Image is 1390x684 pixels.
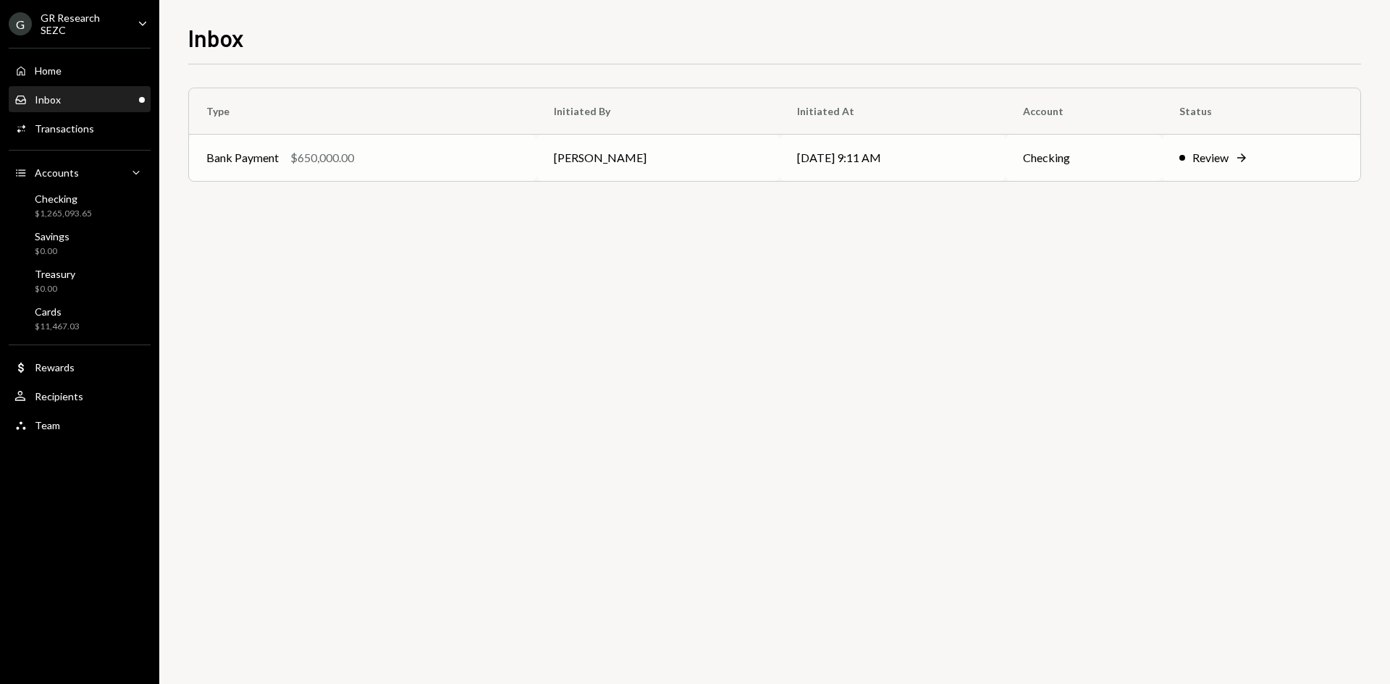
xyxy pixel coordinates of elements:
a: Team [9,412,151,438]
td: [DATE] 9:11 AM [780,135,1006,181]
a: Treasury$0.00 [9,263,151,298]
a: Rewards [9,354,151,380]
h1: Inbox [188,23,244,52]
a: Transactions [9,115,151,141]
a: Checking$1,265,093.65 [9,188,151,223]
div: Checking [35,193,92,205]
a: Home [9,57,151,83]
th: Account [1006,88,1161,135]
div: $0.00 [35,245,69,258]
div: Savings [35,230,69,242]
div: Bank Payment [206,149,279,166]
div: $0.00 [35,283,75,295]
th: Status [1162,88,1360,135]
a: Recipients [9,383,151,409]
div: Team [35,419,60,431]
div: GR Research SEZC [41,12,126,36]
div: $650,000.00 [290,149,354,166]
div: Transactions [35,122,94,135]
a: Cards$11,467.03 [9,301,151,336]
div: Treasury [35,268,75,280]
div: Review [1192,149,1229,166]
th: Type [189,88,536,135]
a: Inbox [9,86,151,112]
div: Recipients [35,390,83,402]
th: Initiated At [780,88,1006,135]
div: Accounts [35,166,79,179]
a: Savings$0.00 [9,226,151,261]
div: G [9,12,32,35]
td: Checking [1006,135,1161,181]
div: Home [35,64,62,77]
div: Cards [35,305,80,318]
th: Initiated By [536,88,779,135]
div: Rewards [35,361,75,373]
td: [PERSON_NAME] [536,135,779,181]
div: Inbox [35,93,61,106]
a: Accounts [9,159,151,185]
div: $1,265,093.65 [35,208,92,220]
div: $11,467.03 [35,321,80,333]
